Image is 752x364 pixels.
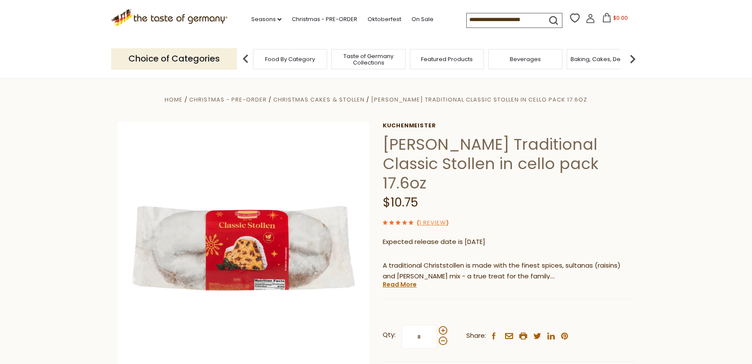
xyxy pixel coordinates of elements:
[466,330,486,341] span: Share:
[613,14,628,22] span: $0.00
[189,96,267,104] a: Christmas - PRE-ORDER
[273,96,364,104] a: Christmas Cakes & Stollen
[419,219,446,228] a: 1 Review
[371,96,587,104] a: [PERSON_NAME] Traditional Classic Stollen in cello pack 17.6oz
[597,13,633,26] button: $0.00
[111,48,237,69] p: Choice of Categories
[383,260,635,282] p: A traditional Christstollen is made with the finest spices, sultanas (raisins) and [PERSON_NAME] ...
[624,50,641,68] img: next arrow
[368,15,401,24] a: Oktoberfest
[510,56,541,62] a: Beverages
[402,325,437,349] input: Qty:
[237,50,254,68] img: previous arrow
[292,15,357,24] a: Christmas - PRE-ORDER
[383,280,417,289] a: Read More
[165,96,183,104] a: Home
[412,15,434,24] a: On Sale
[383,122,635,129] a: Kuchenmeister
[251,15,281,24] a: Seasons
[571,56,637,62] a: Baking, Cakes, Desserts
[421,56,473,62] a: Featured Products
[265,56,315,62] a: Food By Category
[383,194,418,211] span: $10.75
[383,330,396,340] strong: Qty:
[334,53,403,66] a: Taste of Germany Collections
[383,135,635,193] h1: [PERSON_NAME] Traditional Classic Stollen in cello pack 17.6oz
[383,237,635,247] p: Expected release date is [DATE]
[417,219,449,227] span: ( )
